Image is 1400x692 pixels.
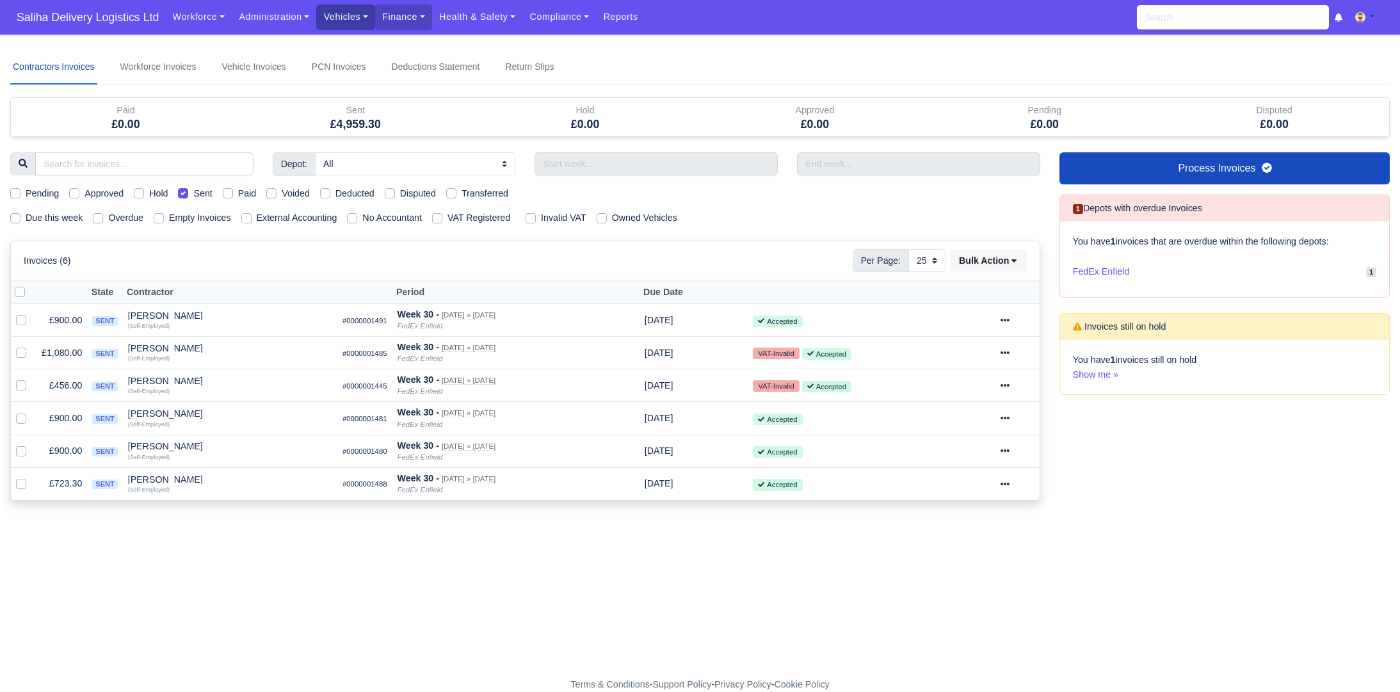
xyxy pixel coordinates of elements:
small: (Self-Employed) [128,355,170,362]
a: Return Slips [503,50,556,84]
span: sent [92,349,117,358]
span: 4 hours from now [645,348,673,358]
a: Administration [232,4,316,29]
input: Search... [1137,5,1329,29]
small: VAT-Invalid [753,348,799,359]
i: FedEx Enfield [398,387,443,395]
small: [DATE] » [DATE] [442,344,495,352]
div: Disputed [1159,98,1389,136]
a: Support Policy [653,679,712,689]
iframe: Chat Widget [1336,631,1400,692]
h5: £0.00 [1169,118,1380,131]
span: FedEx Enfield [1073,264,1130,279]
div: Pending [939,103,1150,118]
div: - - - [335,677,1065,692]
label: Due this week [26,211,83,225]
td: £900.00 [36,435,87,467]
strong: 1 [1111,355,1116,365]
div: [PERSON_NAME] [128,376,332,385]
h5: £0.00 [480,118,691,131]
small: #0000001445 [342,382,387,390]
h6: Depots with overdue Invoices [1073,203,1202,214]
div: Sent [250,103,461,118]
h5: £0.00 [939,118,1150,131]
th: Period [392,280,640,304]
strong: 1 [1111,236,1116,246]
i: FedEx Enfield [398,453,443,461]
label: Paid [238,186,257,201]
a: Health & Safety [432,4,523,29]
div: Paid [20,103,231,118]
div: [PERSON_NAME] [128,409,332,418]
h5: £0.00 [20,118,231,131]
a: Show me » [1073,369,1118,380]
label: Sent [193,186,212,201]
span: sent [92,414,117,424]
span: 4 hours from now [645,380,673,390]
td: £723.30 [36,467,87,500]
a: PCN Invoices [309,50,369,84]
label: Invalid VAT [541,211,586,225]
label: Approved [84,186,124,201]
small: Accepted [802,348,851,360]
span: Per Page: [853,249,909,272]
a: Workforce [165,4,232,29]
small: (Self-Employed) [128,487,170,493]
small: Accepted [753,414,802,425]
label: Transferred [462,186,508,201]
td: £900.00 [36,304,87,337]
label: Empty Invoices [169,211,231,225]
div: Bulk Action [951,250,1027,271]
label: Voided [282,186,310,201]
span: 4 hours from now [645,446,673,456]
input: End week... [797,152,1040,175]
label: Deducted [335,186,374,201]
input: Start week... [535,152,778,175]
i: FedEx Enfield [398,421,443,428]
small: Accepted [753,316,802,327]
strong: Week 30 - [398,374,439,385]
a: Workforce Invoices [118,50,199,84]
td: £456.00 [36,369,87,402]
a: Vehicles [316,4,375,29]
strong: Week 30 - [398,309,439,319]
small: (Self-Employed) [128,388,170,394]
div: Pending [929,98,1159,136]
div: Approved [700,98,929,136]
h5: £4,959.30 [250,118,461,131]
small: #0000001491 [342,317,387,325]
a: Compliance [522,4,596,29]
th: State [87,280,122,304]
div: [PERSON_NAME] [128,442,332,451]
a: Contractors Invoices [10,50,97,84]
small: #0000001485 [342,350,387,357]
i: FedEx Enfield [398,355,443,362]
a: Vehicle Invoices [219,50,288,84]
small: (Self-Employed) [128,454,170,460]
label: External Accounting [257,211,337,225]
small: [DATE] » [DATE] [442,376,495,385]
div: Disputed [1169,103,1380,118]
div: [PERSON_NAME] [128,344,332,353]
td: £900.00 [36,402,87,435]
small: #0000001488 [342,480,387,488]
div: [PERSON_NAME] [128,311,332,320]
i: FedEx Enfield [398,486,443,494]
label: VAT Registered [447,211,510,225]
label: Hold [149,186,168,201]
h6: Invoices (6) [24,255,71,266]
div: You have invoices still on hold [1060,340,1389,395]
a: Saliha Delivery Logistics Ltd [10,5,165,30]
label: No Accountant [362,211,422,225]
th: Due Date [640,280,748,304]
span: 4 hours from now [645,413,673,423]
a: Terms & Conditions [570,679,649,689]
div: Sent [241,98,471,136]
h6: Invoices still on hold [1073,321,1166,332]
small: Accepted [753,446,802,458]
a: Reports [596,4,645,29]
span: 4 hours from now [645,315,673,325]
small: [DATE] » [DATE] [442,475,495,483]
